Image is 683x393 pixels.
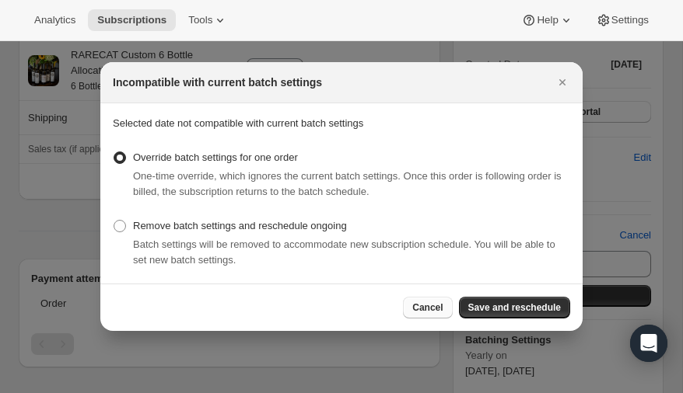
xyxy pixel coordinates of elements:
[113,75,322,90] h2: Incompatible with current batch settings
[188,14,212,26] span: Tools
[459,297,570,318] button: Save and reschedule
[34,14,75,26] span: Analytics
[113,117,363,129] span: Selected date not compatible with current batch settings
[552,71,573,93] button: Close
[630,325,667,362] div: Open Intercom Messenger
[468,301,561,314] span: Save and reschedule
[133,220,347,231] span: Remove batch settings and reschedule ongoing
[133,238,555,266] span: Batch settings will be removed to accommodate new subscription schedule. You will be able to set ...
[133,151,298,163] span: Override batch settings for one order
[587,9,658,31] button: Settings
[611,14,649,26] span: Settings
[512,9,583,31] button: Help
[97,14,166,26] span: Subscriptions
[25,9,85,31] button: Analytics
[403,297,452,318] button: Cancel
[537,14,558,26] span: Help
[179,9,237,31] button: Tools
[412,301,443,314] span: Cancel
[133,170,562,197] span: One-time override, which ignores the current batch settings. Once this order is following order i...
[88,9,176,31] button: Subscriptions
